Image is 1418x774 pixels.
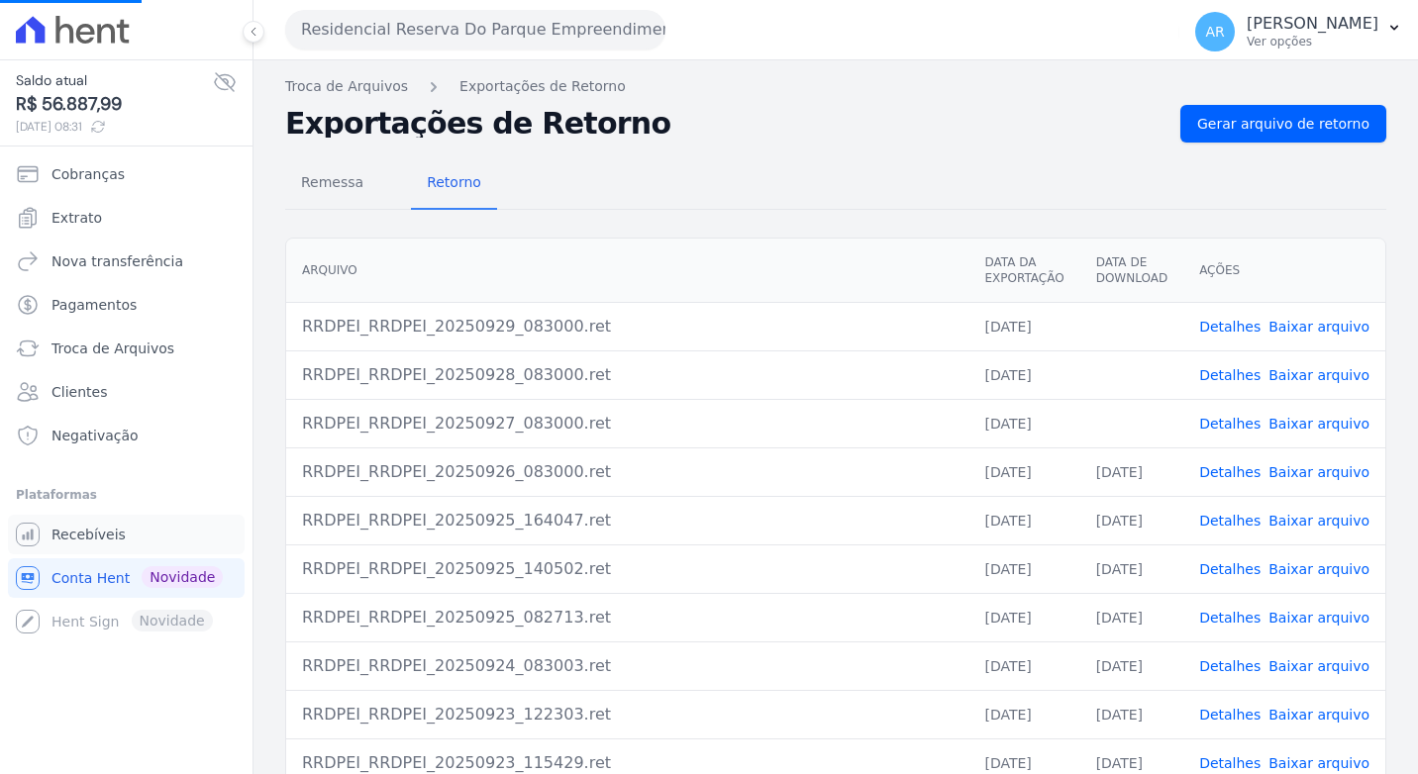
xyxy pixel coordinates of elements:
a: Extrato [8,198,245,238]
span: Pagamentos [51,295,137,315]
span: Retorno [415,162,493,202]
div: RRDPEI_RRDPEI_20250926_083000.ret [302,460,953,484]
td: [DATE] [1080,447,1183,496]
a: Detalhes [1199,610,1261,626]
th: Ações [1183,239,1385,303]
div: Plataformas [16,483,237,507]
td: [DATE] [968,399,1079,447]
td: [DATE] [968,496,1079,544]
a: Detalhes [1199,464,1261,480]
td: [DATE] [1080,496,1183,544]
th: Data de Download [1080,239,1183,303]
a: Remessa [285,158,379,210]
div: RRDPEI_RRDPEI_20250925_082713.ret [302,606,953,629]
a: Negativação [8,416,245,455]
span: [DATE] 08:31 [16,118,213,136]
a: Detalhes [1199,707,1261,723]
a: Detalhes [1199,416,1261,432]
nav: Sidebar [16,154,237,641]
td: [DATE] [968,350,1079,399]
p: Ver opções [1247,34,1378,49]
a: Cobranças [8,154,245,194]
a: Baixar arquivo [1268,367,1369,383]
span: Saldo atual [16,70,213,91]
div: RRDPEI_RRDPEI_20250923_122303.ret [302,703,953,726]
td: [DATE] [968,447,1079,496]
a: Detalhes [1199,658,1261,674]
a: Exportações de Retorno [459,76,626,97]
span: R$ 56.887,99 [16,91,213,118]
td: [DATE] [1080,593,1183,641]
td: [DATE] [1080,641,1183,690]
a: Conta Hent Novidade [8,558,245,598]
a: Recebíveis [8,515,245,554]
a: Detalhes [1199,513,1261,529]
a: Baixar arquivo [1268,610,1369,626]
span: Negativação [51,426,139,445]
span: Clientes [51,382,107,402]
span: AR [1205,25,1224,39]
div: RRDPEI_RRDPEI_20250925_140502.ret [302,557,953,581]
a: Detalhes [1199,561,1261,577]
a: Detalhes [1199,319,1261,335]
a: Pagamentos [8,285,245,325]
span: Recebíveis [51,525,126,544]
td: [DATE] [968,593,1079,641]
span: Troca de Arquivos [51,339,174,358]
a: Retorno [411,158,497,210]
a: Baixar arquivo [1268,658,1369,674]
a: Baixar arquivo [1268,561,1369,577]
a: Baixar arquivo [1268,513,1369,529]
span: Novidade [142,566,223,588]
div: RRDPEI_RRDPEI_20250924_083003.ret [302,654,953,678]
div: RRDPEI_RRDPEI_20250929_083000.ret [302,315,953,339]
a: Nova transferência [8,242,245,281]
nav: Breadcrumb [285,76,1386,97]
a: Troca de Arquivos [8,329,245,368]
div: RRDPEI_RRDPEI_20250928_083000.ret [302,363,953,387]
button: Residencial Reserva Do Parque Empreendimento Imobiliario LTDA [285,10,665,49]
a: Baixar arquivo [1268,755,1369,771]
a: Baixar arquivo [1268,416,1369,432]
button: AR [PERSON_NAME] Ver opções [1179,4,1418,59]
a: Detalhes [1199,755,1261,771]
a: Troca de Arquivos [285,76,408,97]
td: [DATE] [968,641,1079,690]
td: [DATE] [968,302,1079,350]
a: Baixar arquivo [1268,319,1369,335]
th: Data da Exportação [968,239,1079,303]
span: Extrato [51,208,102,228]
a: Baixar arquivo [1268,707,1369,723]
span: Nova transferência [51,251,183,271]
td: [DATE] [1080,690,1183,738]
div: RRDPEI_RRDPEI_20250925_164047.ret [302,509,953,532]
a: Clientes [8,372,245,412]
a: Gerar arquivo de retorno [1180,105,1386,143]
th: Arquivo [286,239,968,303]
span: Cobranças [51,164,125,184]
p: [PERSON_NAME] [1247,14,1378,34]
td: [DATE] [968,690,1079,738]
span: Conta Hent [51,568,130,588]
a: Detalhes [1199,367,1261,383]
td: [DATE] [1080,544,1183,593]
td: [DATE] [968,544,1079,593]
span: Gerar arquivo de retorno [1197,114,1369,134]
span: Remessa [289,162,375,202]
a: Baixar arquivo [1268,464,1369,480]
h2: Exportações de Retorno [285,110,1165,138]
div: RRDPEI_RRDPEI_20250927_083000.ret [302,412,953,435]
